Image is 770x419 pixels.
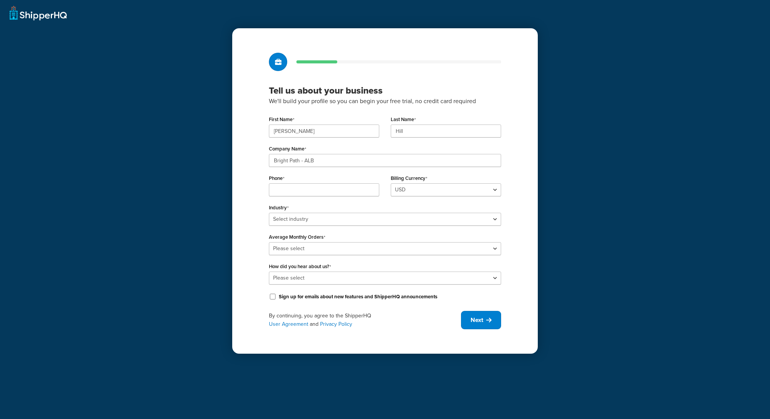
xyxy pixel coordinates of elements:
button: Next [461,311,501,329]
label: Phone [269,175,285,181]
p: We'll build your profile so you can begin your free trial, no credit card required [269,96,501,106]
label: Sign up for emails about new features and ShipperHQ announcements [279,293,437,300]
div: By continuing, you agree to the ShipperHQ and [269,312,461,328]
label: Last Name [391,116,416,123]
a: Privacy Policy [320,320,352,328]
label: Industry [269,205,289,211]
label: How did you hear about us? [269,264,331,270]
label: Average Monthly Orders [269,234,325,240]
a: User Agreement [269,320,308,328]
h3: Tell us about your business [269,85,501,96]
label: Billing Currency [391,175,427,181]
span: Next [471,316,483,324]
label: Company Name [269,146,306,152]
label: First Name [269,116,294,123]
